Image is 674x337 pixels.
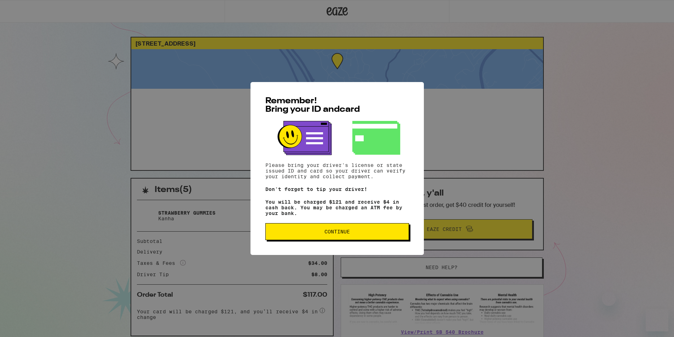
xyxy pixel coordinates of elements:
iframe: Close message [602,292,616,306]
span: Continue [324,229,350,234]
iframe: Button to launch messaging window [646,309,668,331]
p: You will be charged $121 and receive $4 in cash back. You may be charged an ATM fee by your bank. [265,199,409,216]
span: Remember! Bring your ID and card [265,97,360,114]
p: Don't forget to tip your driver! [265,186,409,192]
p: Please bring your driver's license or state issued ID and card so your driver can verify your ide... [265,162,409,179]
button: Continue [265,223,409,240]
